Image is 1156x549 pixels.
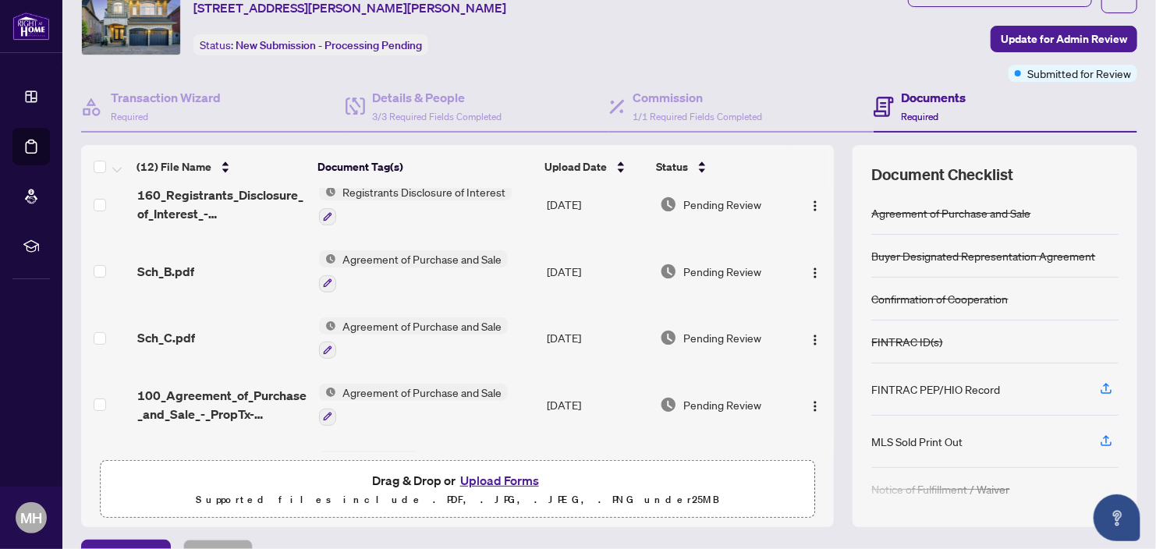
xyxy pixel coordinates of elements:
span: Pending Review [683,196,761,213]
td: [DATE] [541,171,653,238]
img: Logo [809,267,821,279]
td: [DATE] [541,305,653,372]
button: Status IconAgreement of Purchase and Sale [319,384,508,426]
th: Status [650,145,789,189]
th: Upload Date [538,145,651,189]
div: Notice of Fulfillment / Waiver [871,480,1009,498]
img: Status Icon [319,183,336,200]
span: MH [20,507,42,529]
img: Status Icon [319,250,336,267]
div: Buyer Designated Representation Agreement [871,247,1095,264]
span: Registrants Disclosure of Interest [336,183,512,200]
img: Status Icon [319,451,336,468]
div: FINTRAC ID(s) [871,333,942,350]
span: 160_Registrants_Disclosure_of_Interest_-_Acquisition_of_Property_-_PropTx-OREA_2025-09-07_16_44_0... [137,186,307,223]
span: Pending Review [683,329,761,346]
span: FINTRAC ID(s) [336,451,420,468]
span: Drag & Drop or [372,470,544,491]
th: (12) File Name [130,145,311,189]
img: Status Icon [319,317,336,335]
button: Status IconFINTRAC ID(s) [319,451,420,493]
img: Document Status [660,396,677,413]
div: Agreement of Purchase and Sale [871,204,1030,221]
span: Agreement of Purchase and Sale [336,317,508,335]
span: 3/3 Required Fields Completed [373,111,502,122]
span: Pending Review [683,396,761,413]
button: Status IconAgreement of Purchase and Sale [319,317,508,360]
span: Agreement of Purchase and Sale [336,250,508,267]
td: [DATE] [541,371,653,438]
img: Status Icon [319,384,336,401]
span: Update for Admin Review [1001,27,1127,51]
span: Sch_B.pdf [137,262,194,281]
span: New Submission - Processing Pending [236,38,422,52]
img: Document Status [660,329,677,346]
img: Logo [809,334,821,346]
span: Submitted for Review [1027,65,1131,82]
h4: Documents [902,88,966,107]
button: Upload Forms [456,470,544,491]
button: Status IconAgreement of Purchase and Sale [319,250,508,292]
td: [DATE] [541,238,653,305]
img: Logo [809,200,821,212]
button: Logo [803,259,828,284]
div: Confirmation of Cooperation [871,290,1008,307]
button: Update for Admin Review [991,26,1137,52]
div: MLS Sold Print Out [871,433,963,450]
span: Pending Review [683,263,761,280]
button: Logo [803,192,828,217]
span: Drag & Drop orUpload FormsSupported files include .PDF, .JPG, .JPEG, .PNG under25MB [101,461,814,519]
button: Logo [803,392,828,417]
span: Document Checklist [871,164,1013,186]
span: Sch_C.pdf [137,328,195,347]
h4: Details & People [373,88,502,107]
button: Open asap [1094,494,1140,541]
td: [DATE] [541,438,653,505]
h4: Commission [633,88,762,107]
span: 100_Agreement_of_Purchase_and_Sale_-_PropTx-[PERSON_NAME] 1.pdf [137,386,307,423]
button: Logo [803,325,828,350]
h4: Transaction Wizard [111,88,221,107]
span: (12) File Name [137,158,211,175]
span: Required [111,111,148,122]
img: Logo [809,400,821,413]
span: 1/1 Required Fields Completed [633,111,762,122]
span: Upload Date [544,158,607,175]
span: Required [902,111,939,122]
img: logo [12,12,50,41]
span: Agreement of Purchase and Sale [336,384,508,401]
p: Supported files include .PDF, .JPG, .JPEG, .PNG under 25 MB [110,491,805,509]
div: FINTRAC PEP/HIO Record [871,381,1000,398]
button: Status IconRegistrants Disclosure of Interest [319,183,512,225]
img: Document Status [660,196,677,213]
span: Status [656,158,688,175]
div: Status: [193,34,428,55]
img: Document Status [660,263,677,280]
th: Document Tag(s) [311,145,537,189]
